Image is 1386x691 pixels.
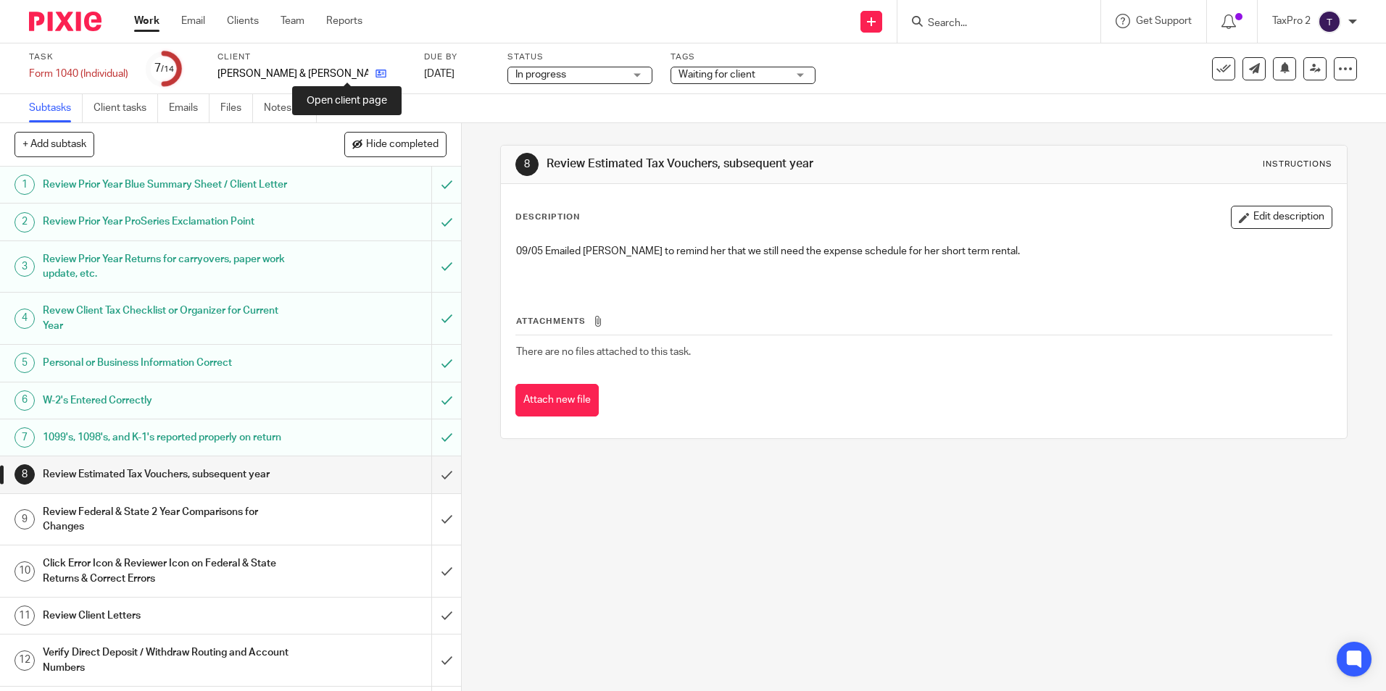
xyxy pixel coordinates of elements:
[43,300,292,337] h1: Revew Client Tax Checklist or Organizer for Current Year
[29,94,83,122] a: Subtasks
[547,156,955,172] h1: Review Estimated Tax Vouchers, subsequent year
[14,256,35,277] div: 3
[679,70,755,80] span: Waiting for client
[1231,206,1332,229] button: Edit description
[507,51,652,63] label: Status
[14,561,35,582] div: 10
[671,51,816,63] label: Tags
[1318,10,1341,33] img: svg%3E
[516,317,586,325] span: Attachments
[43,464,292,485] h1: Review Estimated Tax Vouchers, subsequent year
[344,132,447,156] button: Hide completed
[515,70,566,80] span: In progress
[134,14,159,28] a: Work
[29,12,101,31] img: Pixie
[281,14,304,28] a: Team
[14,175,35,195] div: 1
[43,501,292,538] h1: Review Federal & State 2 Year Comparisons for Changes
[1272,14,1311,28] p: TaxPro 2
[43,352,292,374] h1: Personal or Business Information Correct
[29,51,128,63] label: Task
[43,248,292,285] h1: Review Prior Year Returns for carryovers, paper work update, etc.
[424,69,455,79] span: [DATE]
[926,17,1057,30] input: Search
[14,650,35,671] div: 12
[43,174,292,196] h1: Review Prior Year Blue Summary Sheet / Client Letter
[14,212,35,233] div: 2
[161,65,174,73] small: /14
[1263,159,1332,170] div: Instructions
[217,51,406,63] label: Client
[43,390,292,411] h1: W-2's Entered Correctly
[264,94,317,122] a: Notes (0)
[366,139,439,151] span: Hide completed
[14,606,35,626] div: 11
[516,244,1331,259] p: 09/05 Emailed [PERSON_NAME] to remind her that we still need the expense schedule for her short t...
[14,390,35,411] div: 6
[43,427,292,448] h1: 1099's, 1098's, and K-1's reported properly on return
[43,211,292,233] h1: Review Prior Year ProSeries Exclamation Point
[217,67,368,81] p: [PERSON_NAME] & [PERSON_NAME]
[220,94,253,122] a: Files
[43,605,292,627] h1: Review Client Letters
[14,132,94,156] button: + Add subtask
[227,14,259,28] a: Clients
[43,553,292,590] h1: Click Error Icon & Reviewer Icon on Federal & State Returns & Correct Errors
[29,67,128,81] div: Form 1040 (Individual)
[516,347,691,357] span: There are no files attached to this task.
[326,14,362,28] a: Reports
[1136,16,1192,26] span: Get Support
[154,60,174,77] div: 7
[14,309,35,329] div: 4
[328,94,383,122] a: Audit logs
[181,14,205,28] a: Email
[424,51,489,63] label: Due by
[94,94,158,122] a: Client tasks
[14,464,35,485] div: 8
[515,153,539,176] div: 8
[169,94,209,122] a: Emails
[515,212,580,223] p: Description
[515,384,599,416] button: Attach new file
[14,353,35,373] div: 5
[43,642,292,679] h1: Verify Direct Deposit / Withdraw Routing and Account Numbers
[14,427,35,448] div: 7
[14,509,35,529] div: 9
